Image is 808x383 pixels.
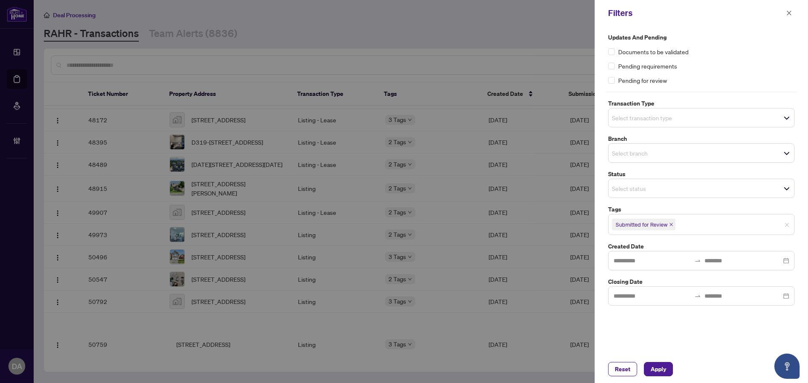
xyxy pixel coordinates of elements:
[694,257,701,264] span: swap-right
[618,76,667,85] span: Pending for review
[608,33,795,42] label: Updates and Pending
[651,362,666,376] span: Apply
[608,134,795,143] label: Branch
[784,222,789,227] span: close
[694,293,701,299] span: to
[608,277,795,286] label: Closing Date
[612,219,675,230] span: Submitted for Review
[774,354,800,379] button: Open asap
[618,47,688,56] span: Documents to be validated
[618,61,677,71] span: Pending requirements
[669,222,673,227] span: close
[608,99,795,108] label: Transaction Type
[616,220,667,229] span: Submitted for Review
[608,7,784,19] div: Filters
[644,362,673,376] button: Apply
[694,257,701,264] span: to
[608,205,795,214] label: Tags
[608,242,795,251] label: Created Date
[608,169,795,179] label: Status
[608,362,637,376] button: Reset
[615,362,630,376] span: Reset
[786,10,792,16] span: close
[694,293,701,299] span: swap-right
